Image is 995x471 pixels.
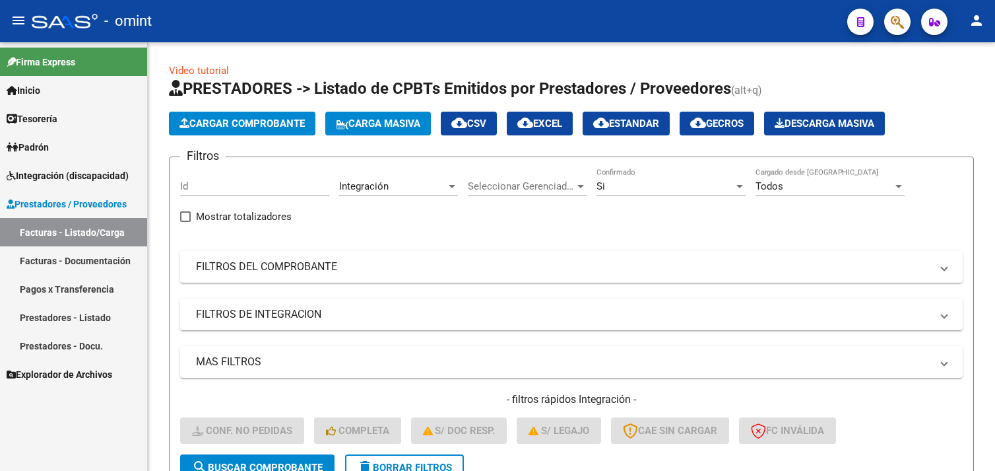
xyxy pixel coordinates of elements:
span: Prestadores / Proveedores [7,197,127,211]
span: Firma Express [7,55,75,69]
span: Inicio [7,83,40,98]
h3: Filtros [180,147,226,165]
span: CSV [451,118,486,129]
span: Completa [326,425,389,437]
mat-icon: person [969,13,984,28]
button: Gecros [680,112,754,135]
button: S/ Doc Resp. [411,417,507,444]
button: Estandar [583,112,670,135]
button: S/ legajo [517,417,601,444]
mat-panel-title: FILTROS DEL COMPROBANTE [196,260,931,274]
span: Si [596,180,605,192]
span: S/ legajo [529,425,589,437]
button: CSV [441,112,497,135]
span: (alt+q) [731,84,762,96]
h4: - filtros rápidos Integración - [180,392,963,407]
span: EXCEL [517,118,562,129]
button: CAE SIN CARGAR [611,417,729,444]
span: Carga Masiva [336,118,420,129]
mat-icon: menu [11,13,26,28]
mat-panel-title: FILTROS DE INTEGRACION [196,307,931,322]
span: Explorador de Archivos [7,367,112,382]
span: Estandar [593,118,659,129]
span: Mostrar totalizadores [196,209,292,225]
span: CAE SIN CARGAR [623,425,717,437]
span: - omint [104,7,152,36]
button: EXCEL [507,112,573,135]
span: Gecros [690,118,744,129]
mat-expansion-panel-header: MAS FILTROS [180,346,963,378]
span: Integración (discapacidad) [7,168,129,183]
span: FC Inválida [751,425,824,437]
mat-icon: cloud_download [593,115,609,131]
mat-icon: cloud_download [517,115,533,131]
span: Todos [755,180,783,192]
span: Integración [339,180,389,192]
span: Descarga Masiva [775,118,874,129]
button: Descarga Masiva [764,112,885,135]
button: Completa [314,417,401,444]
button: Carga Masiva [325,112,431,135]
mat-icon: cloud_download [690,115,706,131]
iframe: Intercom live chat [950,426,982,458]
button: Conf. no pedidas [180,417,304,444]
span: Seleccionar Gerenciador [468,180,575,192]
span: PRESTADORES -> Listado de CPBTs Emitidos por Prestadores / Proveedores [169,79,731,98]
mat-icon: cloud_download [451,115,467,131]
button: FC Inválida [739,417,836,444]
button: Cargar Comprobante [169,112,315,135]
span: Conf. no pedidas [192,425,292,437]
mat-expansion-panel-header: FILTROS DE INTEGRACION [180,299,963,330]
mat-panel-title: MAS FILTROS [196,355,931,369]
span: S/ Doc Resp. [423,425,496,437]
span: Tesorería [7,112,57,126]
app-download-masive: Descarga masiva de comprobantes (adjuntos) [764,112,885,135]
a: Video tutorial [169,65,229,77]
mat-expansion-panel-header: FILTROS DEL COMPROBANTE [180,251,963,283]
span: Padrón [7,140,49,155]
span: Cargar Comprobante [179,118,305,129]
